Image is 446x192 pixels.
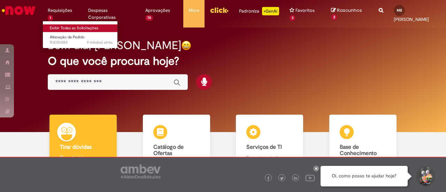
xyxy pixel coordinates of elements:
[145,15,153,21] span: 78
[321,166,408,186] div: Oi, como posso te ajudar hoje?
[290,15,295,21] span: 3
[60,144,92,151] b: Tirar dúvidas
[340,144,377,157] b: Base de Conhecimento
[397,8,402,13] span: MB
[87,40,113,45] time: 03/12/2024 20:15:23
[48,15,53,21] span: 1
[210,5,229,15] img: click_logo_yellow_360x200.png
[1,3,37,17] img: ServiceNow
[415,166,436,187] button: Iniciar Conversa de Suporte
[394,16,429,22] span: [PERSON_NAME]
[262,7,279,15] p: +GenAi
[181,40,191,51] img: happy-face.png
[43,33,120,46] a: Aberto R12351883 : Alteração de Pedido
[50,40,113,45] span: R12351883
[189,7,199,14] span: More
[295,7,315,14] span: Favoritos
[121,164,161,178] img: logo_footer_ambev_rotulo_gray.png
[337,7,362,14] span: Rascunhos
[87,40,113,45] span: 9 mês(es) atrás
[37,115,130,175] a: Tirar dúvidas Tirar dúvidas com Lupi Assist e Gen Ai
[331,7,368,20] a: Rascunhos
[239,7,279,15] div: Padroniza
[43,24,120,32] a: Exibir Todas as Solicitações
[223,115,316,175] a: Serviços de TI Encontre ajuda
[60,154,106,168] p: Tirar dúvidas com Lupi Assist e Gen Ai
[88,7,135,21] span: Despesas Corporativas
[294,176,297,181] img: logo_footer_linkedin.png
[153,144,184,157] b: Catálogo de Ofertas
[130,115,223,175] a: Catálogo de Ofertas Abra uma solicitação
[48,7,72,14] span: Requisições
[246,144,282,151] b: Serviços de TI
[48,39,181,52] h2: Bom dia, [PERSON_NAME]
[331,14,337,21] span: 2
[267,177,270,180] img: logo_footer_facebook.png
[48,55,398,67] h2: O que você procura hoje?
[145,7,170,14] span: Aprovações
[50,34,85,40] span: Alteração de Pedido
[306,173,315,182] img: logo_footer_youtube.png
[280,177,284,180] img: logo_footer_twitter.png
[43,21,118,48] ul: Requisições
[246,154,293,161] p: Encontre ajuda
[316,115,410,175] a: Base de Conhecimento Consulte e aprenda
